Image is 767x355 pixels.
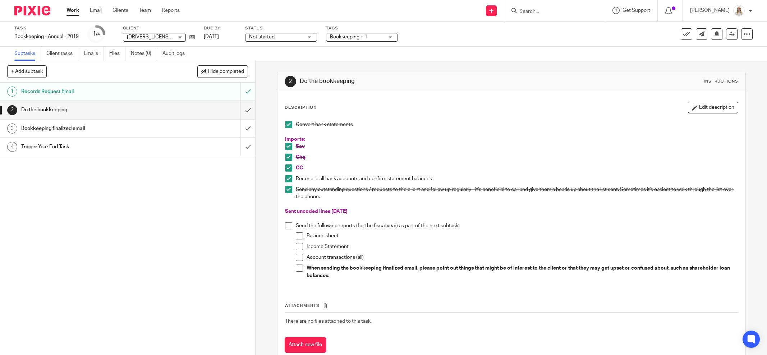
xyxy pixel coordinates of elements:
[688,102,738,113] button: Edit description
[96,32,100,36] small: /4
[14,47,41,61] a: Subtasks
[249,34,275,39] span: Not started
[307,266,731,278] strong: When sending the bookkeeping finalized email, please point out things that might be of interest t...
[109,47,125,61] a: Files
[7,123,17,134] div: 3
[285,137,305,142] span: Imports:
[245,25,317,31] label: Status
[623,8,650,13] span: Get Support
[326,25,398,31] label: Tags
[330,34,367,39] span: Bookkeeping + 1
[162,47,190,61] a: Audit logs
[300,78,527,85] h1: Do the bookkeeping
[139,7,151,14] a: Team
[285,105,317,111] p: Description
[208,69,244,75] span: Hide completed
[7,105,17,115] div: 2
[733,5,745,17] img: Headshot%2011-2024%20white%20background%20square%202.JPG
[296,175,738,182] p: Reconcile all bank accounts and confirm statement balances
[127,34,266,39] span: [DRIVERS_LICENSE_NUMBER] Alberta Ltd. ([PERSON_NAME])
[7,142,17,152] div: 4
[7,65,47,78] button: + Add subtask
[285,319,372,324] span: There are no files attached to this task.
[307,243,738,250] p: Income Statement
[21,123,163,134] h1: Bookkeeping finalized email
[307,254,738,261] p: Account transactions (all)
[296,222,738,229] p: Send the following reports (for the fiscal year) as part of the next subtask:
[112,7,128,14] a: Clients
[704,79,738,84] div: Instructions
[14,6,50,15] img: Pixie
[21,86,163,97] h1: Records Request Email
[307,232,738,239] p: Balance sheet
[14,33,79,40] div: Bookkeeping - Annual - 2019
[66,7,79,14] a: Work
[84,47,104,61] a: Emails
[131,47,157,61] a: Notes (0)
[285,76,296,87] div: 2
[519,9,583,15] input: Search
[93,30,100,38] div: 1
[285,304,320,308] span: Attachments
[296,144,305,149] span: Sav
[296,186,738,201] p: Send any outstanding questions / requests to the client and follow up regularly - it's beneficial...
[197,65,248,78] button: Hide completed
[204,34,219,39] span: [DATE]
[162,7,180,14] a: Reports
[21,104,163,115] h1: Do the bookkeeping
[296,155,306,160] span: Chq
[296,165,303,171] span: CC
[690,7,730,14] p: [PERSON_NAME]
[7,87,17,97] div: 1
[46,47,78,61] a: Client tasks
[21,141,163,152] h1: Trigger Year End Task
[123,25,195,31] label: Client
[14,25,79,31] label: Task
[285,337,326,353] button: Attach new file
[296,121,738,128] p: Convert bank statements
[90,7,102,14] a: Email
[285,209,348,214] span: Sent uncoded lines [DATE]
[204,25,236,31] label: Due by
